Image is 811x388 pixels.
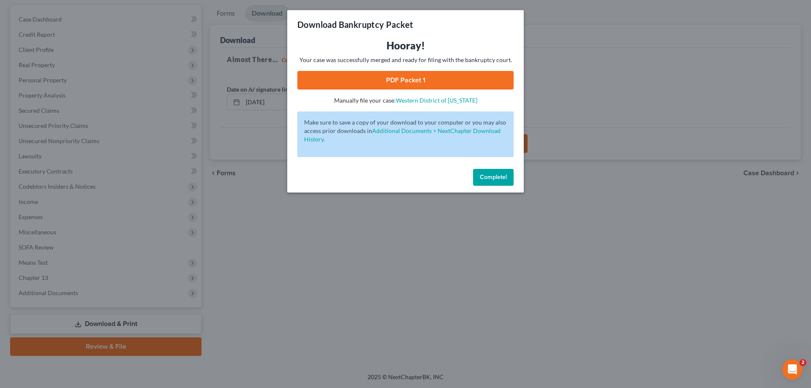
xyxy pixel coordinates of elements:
p: Manually file your case: [297,96,514,105]
h3: Hooray! [297,39,514,52]
span: 2 [800,359,806,366]
button: Complete! [473,169,514,186]
a: PDF Packet 1 [297,71,514,90]
a: Western District of [US_STATE] [396,97,477,104]
p: Make sure to save a copy of your download to your computer or you may also access prior downloads in [304,118,507,144]
a: Additional Documents > NextChapter Download History. [304,127,501,143]
iframe: Intercom live chat [782,359,803,380]
span: Complete! [480,174,507,181]
p: Your case was successfully merged and ready for filing with the bankruptcy court. [297,56,514,64]
h3: Download Bankruptcy Packet [297,19,413,30]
